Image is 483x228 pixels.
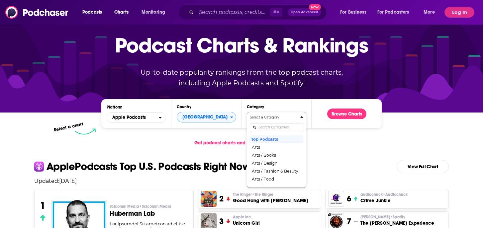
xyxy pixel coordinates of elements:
button: open menu [336,7,375,18]
span: Scicomm Media [110,204,171,209]
span: • The Ringer [252,192,273,197]
p: Podcast Charts & Rankings [115,24,368,67]
span: • Audiochuck [383,192,408,197]
span: The Ringer [233,192,273,197]
h3: Unicorn Girl [233,220,260,226]
button: Log In [444,7,474,18]
div: Search podcasts, credits, & more... [184,5,333,20]
button: open menu [419,7,443,18]
span: audiochuck [360,192,408,197]
span: • Spotify [390,215,405,219]
img: Crime Junkie [328,191,344,207]
p: Up-to-date popularity rankings from the top podcast charts, including Apple Podcasts and Spotify. [127,67,356,88]
input: Search podcasts, credits, & more... [196,7,270,18]
button: Arts [250,143,303,151]
h3: Good Hang with [PERSON_NAME] [233,197,308,204]
a: Charts [110,7,133,18]
span: Apple Inc. [233,214,252,220]
button: Categories [247,112,306,188]
span: For Podcasters [377,8,409,17]
button: Open AdvancedNew [288,8,321,16]
a: Get podcast charts and rankings via API [189,135,294,151]
span: Monitoring [142,8,165,17]
button: Arts / Design [250,159,303,167]
h3: 2 [219,194,224,204]
h3: Huberman Lab [110,210,188,217]
h3: 7 [347,216,351,226]
button: Top Podcasts [250,135,303,143]
h3: 1 [40,200,46,212]
a: Scicomm Media•Scicomm MediaHuberman Lab [110,204,188,221]
button: open menu [137,7,174,18]
p: Joe Rogan • Spotify [360,214,434,220]
span: Podcasts [82,8,102,17]
button: Arts / Fashion & Beauty [250,167,303,175]
img: select arrow [75,128,96,135]
h3: 6 [347,194,351,204]
button: Browse Charts [327,109,366,119]
p: Scicomm Media • Scicomm Media [110,204,188,209]
a: audiochuck•AudiochuckCrime Junkie [360,192,408,204]
span: Apple Podcasts [112,115,146,120]
h3: The [PERSON_NAME] Experience [360,220,434,226]
span: Get podcast charts and rankings via API [194,140,282,146]
h2: Platforms [107,112,166,123]
img: Good Hang with Amy Poehler [201,191,217,207]
img: Podchaser - Follow, Share and Rate Podcasts [5,6,69,19]
button: Countries [177,112,236,122]
button: Arts / Performing Arts [250,183,303,191]
h4: Select a Category [250,116,298,119]
h3: 3 [219,216,224,226]
p: The Ringer • The Ringer [233,192,308,197]
input: Search Categories... [250,123,303,132]
button: Arts / Food [250,175,303,183]
span: • Scicomm Media [139,204,171,209]
span: ⌘ K [270,8,282,17]
button: Arts / Books [250,151,303,159]
p: Updated: [DATE] [29,178,454,184]
button: open menu [78,7,111,18]
button: open menu [373,7,419,18]
img: apple Icon [34,162,44,171]
a: [PERSON_NAME]•SpotifyThe [PERSON_NAME] Experience [360,214,434,226]
a: View Full Chart [397,160,449,173]
button: open menu [107,112,166,123]
p: audiochuck • Audiochuck [360,192,408,197]
a: Apple Inc.Unicorn Girl [233,214,260,226]
span: [GEOGRAPHIC_DATA] [177,112,230,123]
p: Apple Inc. [233,214,260,220]
p: Apple Podcasts Top U.S. Podcasts Right Now [47,161,250,172]
span: More [424,8,435,17]
span: New [309,4,321,10]
span: For Business [340,8,366,17]
a: The Ringer•The RingerGood Hang with [PERSON_NAME] [233,192,308,204]
span: [PERSON_NAME] [360,214,405,220]
p: Select a chart [53,121,84,133]
span: Open Advanced [291,11,318,14]
h3: Crime Junkie [360,197,408,204]
span: Charts [114,8,129,17]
